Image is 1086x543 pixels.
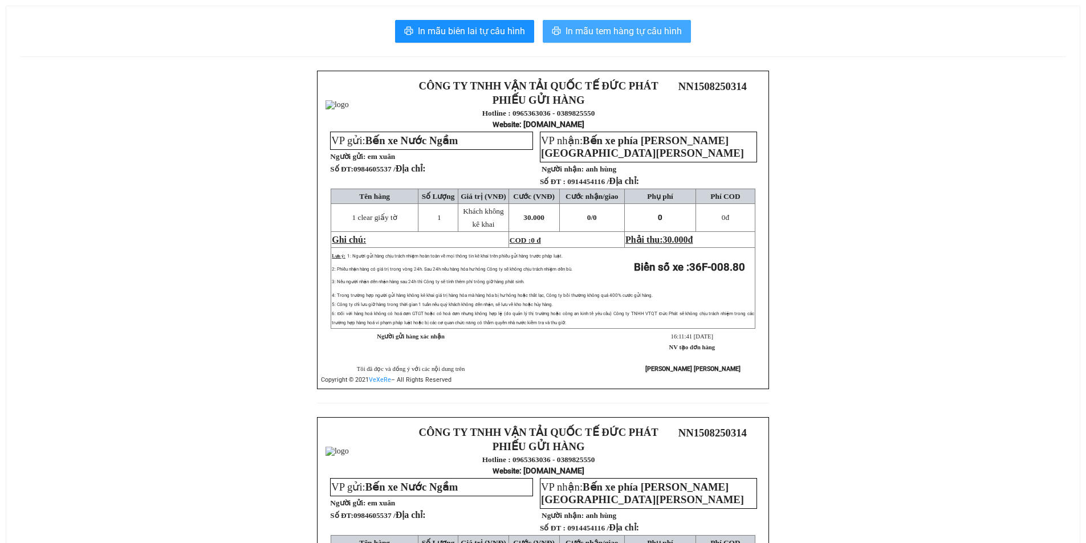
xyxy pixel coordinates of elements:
[567,177,639,186] span: 0914454116 /
[625,235,693,244] span: Phải thu:
[359,192,390,201] span: Tên hàng
[689,261,745,273] span: 36F-008.80
[513,192,555,201] span: Cước (VNĐ)
[347,254,563,259] span: 1: Người gửi hàng chịu trách nhiệm hoàn toàn về mọi thông tin kê khai trên phiếu gửi hàng trước p...
[332,311,754,325] span: 6: Đối với hàng hoá không có hoá đơn GTGT hoặc có hoá đơn nhưng không hợp lệ (do quản lý thị trườ...
[482,455,595,464] strong: Hotline : 0965363036 - 0389825550
[678,80,747,92] span: NN1508250314
[352,213,397,222] span: 1 clear giấy tờ
[493,94,585,106] strong: PHIẾU GỬI HÀNG
[585,165,616,173] span: anh hùng
[330,499,365,507] strong: Người gửi:
[540,524,566,532] strong: Số ĐT :
[541,481,744,505] span: Bến xe phía [PERSON_NAME][GEOGRAPHIC_DATA][PERSON_NAME]
[567,524,639,532] span: 0914454116 /
[321,376,452,383] span: Copyright © 2021 – All Rights Reserved
[542,511,584,520] strong: Người nhận:
[332,267,572,272] span: 2: Phiếu nhận hàng có giá trị trong vòng 24h. Sau 24h nếu hàng hóa hư hỏng Công ty sẽ không chịu ...
[541,481,744,505] span: VP nhận:
[669,344,715,350] strong: NV tạo đơn hàng
[368,499,396,507] span: em xuân
[566,192,619,201] span: Cước nhận/giao
[330,152,365,161] strong: Người gửi:
[541,134,744,159] span: VP nhận:
[422,192,455,201] span: Số Lượng
[552,26,561,37] span: printer
[326,100,349,109] img: logo
[331,134,458,146] span: VP gửi:
[634,261,745,273] strong: Biển số xe :
[404,26,413,37] span: printer
[722,213,726,222] span: 0
[396,510,426,520] span: Địa chỉ:
[609,176,639,186] span: Địa chỉ:
[585,511,616,520] span: anh hùng
[461,192,506,201] span: Giá trị (VNĐ)
[531,236,540,244] span: 0 đ
[377,333,445,340] strong: Người gửi hàng xác nhận
[695,441,730,475] img: qr-code
[609,522,639,532] span: Địa chỉ:
[418,24,525,38] span: In mẫu biên lai tự cấu hình
[543,20,691,43] button: printerIn mẫu tem hàng tự cấu hình
[541,134,744,159] span: Bến xe phía [PERSON_NAME][GEOGRAPHIC_DATA][PERSON_NAME]
[353,511,426,520] span: 0984605537 /
[332,293,653,298] span: 4: Trong trường hợp người gửi hàng không kê khai giá trị hàng hóa mà hàng hóa bị hư hỏng hoặc thấ...
[369,376,391,383] a: VeXeRe
[330,165,425,173] strong: Số ĐT:
[332,302,552,307] span: 5: Công ty chỉ lưu giữ hàng trong thời gian 1 tuần nếu quý khách không đến nhận, sẽ lưu về kho ho...
[395,20,534,43] button: printerIn mẫu biên lai tự cấu hình
[542,165,584,173] strong: Người nhận:
[493,440,585,452] strong: PHIẾU GỬI HÀNG
[671,333,713,340] span: 16:11:41 [DATE]
[493,120,519,129] span: Website
[695,95,730,129] img: qr-code
[463,207,503,228] span: Khách không kê khai
[419,80,658,92] strong: CÔNG TY TNHH VẬN TẢI QUỐC TẾ ĐỨC PHÁT
[658,213,662,222] span: 0
[482,109,595,117] strong: Hotline : 0965363036 - 0389825550
[330,511,425,520] strong: Số ĐT:
[332,235,366,244] span: Ghi chú:
[710,192,740,201] span: Phí COD
[587,213,597,222] span: 0/
[326,447,349,456] img: logo
[396,164,426,173] span: Địa chỉ:
[332,279,524,284] span: 3: Nếu người nhận đến nhận hàng sau 24h thì Công ty sẽ tính thêm phí trông giữ hàng phát sinh.
[678,427,747,439] span: NN1508250314
[566,24,682,38] span: In mẫu tem hàng tự cấu hình
[419,426,658,438] strong: CÔNG TY TNHH VẬN TẢI QUỐC TẾ ĐỨC PHÁT
[540,177,566,186] strong: Số ĐT :
[688,235,693,244] span: đ
[437,213,441,222] span: 1
[332,254,345,259] span: Lưu ý:
[493,120,584,129] strong: : [DOMAIN_NAME]
[593,213,597,222] span: 0
[357,366,465,372] span: Tôi đã đọc và đồng ý với các nội dung trên
[365,134,458,146] span: Bến xe Nước Ngầm
[523,213,544,222] span: 30.000
[510,236,541,244] span: COD :
[493,466,584,475] strong: : [DOMAIN_NAME]
[353,165,426,173] span: 0984605537 /
[368,152,396,161] span: em xuân
[365,481,458,493] span: Bến xe Nước Ngầm
[331,481,458,493] span: VP gửi:
[722,213,729,222] span: đ
[493,467,519,475] span: Website
[663,235,688,244] span: 30.000
[647,192,673,201] span: Phụ phí
[645,365,741,373] strong: [PERSON_NAME] [PERSON_NAME]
